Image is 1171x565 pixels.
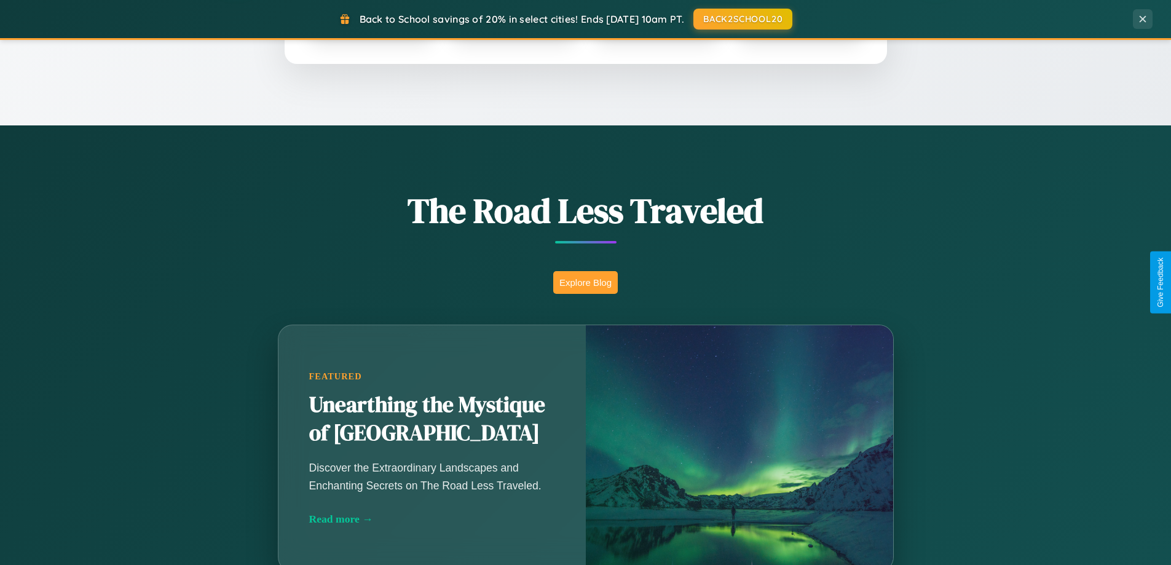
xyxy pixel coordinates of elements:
[309,513,555,526] div: Read more →
[309,391,555,448] h2: Unearthing the Mystique of [GEOGRAPHIC_DATA]
[360,13,684,25] span: Back to School savings of 20% in select cities! Ends [DATE] 10am PT.
[1156,258,1165,307] div: Give Feedback
[693,9,792,30] button: BACK2SCHOOL20
[217,187,955,234] h1: The Road Less Traveled
[553,271,618,294] button: Explore Blog
[309,459,555,494] p: Discover the Extraordinary Landscapes and Enchanting Secrets on The Road Less Traveled.
[309,371,555,382] div: Featured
